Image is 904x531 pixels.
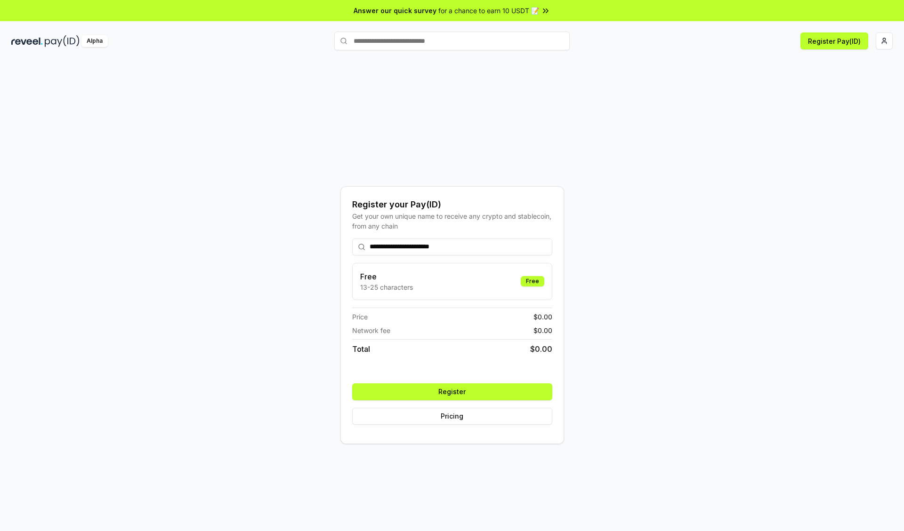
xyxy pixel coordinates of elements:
[533,312,552,322] span: $ 0.00
[352,383,552,400] button: Register
[533,325,552,335] span: $ 0.00
[352,312,368,322] span: Price
[438,6,539,16] span: for a chance to earn 10 USDT 📝
[352,325,390,335] span: Network fee
[530,343,552,355] span: $ 0.00
[45,35,80,47] img: pay_id
[800,32,868,49] button: Register Pay(ID)
[360,282,413,292] p: 13-25 characters
[521,276,544,286] div: Free
[352,211,552,231] div: Get your own unique name to receive any crypto and stablecoin, from any chain
[352,408,552,425] button: Pricing
[11,35,43,47] img: reveel_dark
[352,343,370,355] span: Total
[360,271,413,282] h3: Free
[81,35,108,47] div: Alpha
[354,6,436,16] span: Answer our quick survey
[352,198,552,211] div: Register your Pay(ID)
